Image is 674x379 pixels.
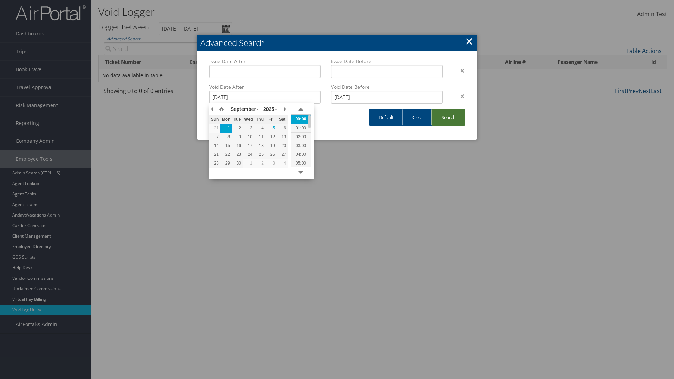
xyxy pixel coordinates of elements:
div: 19 [265,142,277,149]
div: 3 [265,160,277,166]
th: Tue [232,115,243,124]
div: 10 [243,134,254,140]
div: 8 [220,134,232,140]
div: × [448,92,470,100]
div: 05:00 [291,159,311,167]
a: Default [369,109,404,126]
div: 31 [209,125,220,131]
div: 16 [232,142,243,149]
label: Issue Date After [209,58,321,65]
div: 2 [232,125,243,131]
div: 14 [209,142,220,149]
th: Fri [265,115,277,124]
div: 1 [243,160,254,166]
div: 6 [277,125,288,131]
div: 21 [209,151,220,158]
div: 29 [220,160,232,166]
div: 7 [209,134,220,140]
div: 02:00 [291,132,311,141]
div: 1 [220,125,232,131]
div: 18 [254,142,265,149]
h2: Advanced Search [197,35,477,51]
div: 11 [254,134,265,140]
div: 24 [243,151,254,158]
div: 20 [277,142,288,149]
a: Clear [402,109,433,126]
div: 26 [265,151,277,158]
div: 17 [243,142,254,149]
a: Close [465,34,473,48]
div: 22 [220,151,232,158]
label: Void Date After [209,84,321,91]
span: 2025 [263,106,274,112]
div: 25 [254,151,265,158]
div: 00:00 [291,115,311,124]
div: 28 [209,160,220,166]
div: 23 [232,151,243,158]
div: 13 [277,134,288,140]
th: Sun [209,115,220,124]
th: Mon [220,115,232,124]
label: Issue Date Before [331,58,442,65]
div: 9 [232,134,243,140]
div: 12 [265,134,277,140]
div: 4 [254,125,265,131]
th: Sat [277,115,288,124]
div: 03:00 [291,141,311,150]
div: 30 [232,160,243,166]
label: Void Date Before [331,84,442,91]
div: 01:00 [291,124,311,132]
div: 15 [220,142,232,149]
div: 27 [277,151,288,158]
div: 2 [254,160,265,166]
a: Search [431,109,465,126]
div: 04:00 [291,150,311,159]
th: Wed [243,115,254,124]
div: 3 [243,125,254,131]
th: Thu [254,115,265,124]
div: × [448,66,470,75]
div: 4 [277,160,288,166]
div: 5 [265,125,277,131]
span: September [231,106,256,112]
